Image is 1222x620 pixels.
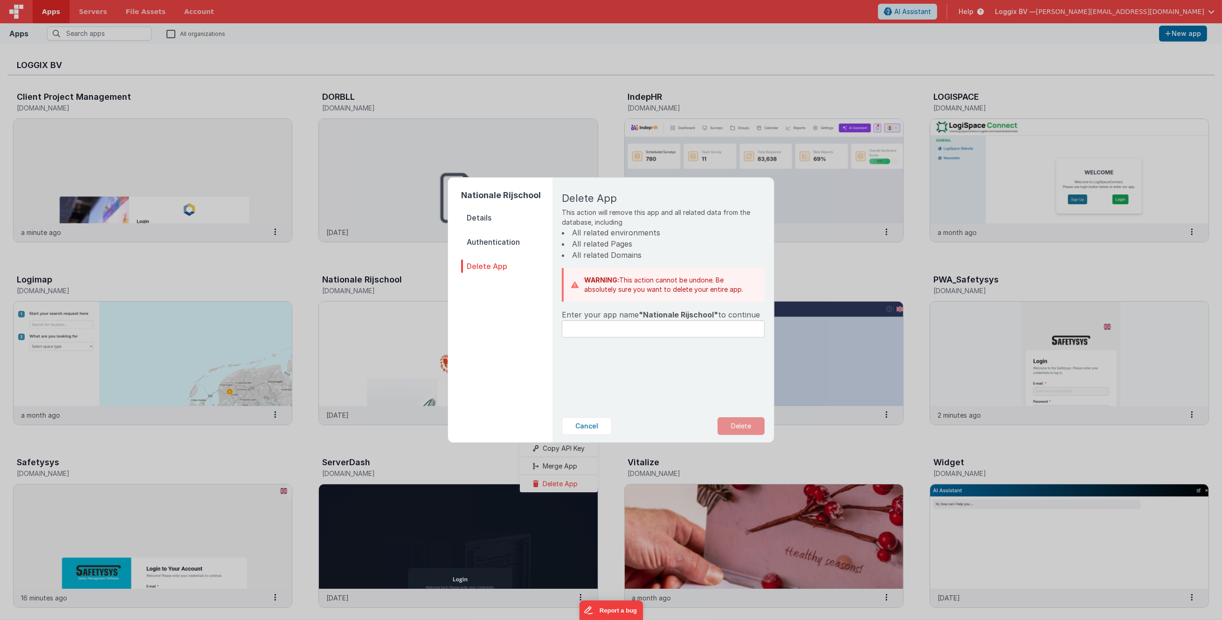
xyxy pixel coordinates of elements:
[562,238,765,249] li: All related Pages
[461,211,552,224] span: Details
[562,193,765,204] h2: Delete App
[584,276,757,294] p: This action cannot be undone. Be absolutely sure you want to delete your entire app.
[461,189,552,202] h2: Nationale Rijschool
[579,600,643,620] iframe: Marker.io feedback button
[562,227,765,238] li: All related environments
[562,249,765,261] li: All related Domains
[562,417,612,435] button: Cancel
[718,417,765,435] button: Delete
[461,235,552,248] span: Authentication
[562,309,765,320] div: Enter your app name to continue
[584,276,619,284] b: WARNING:
[639,310,718,319] span: "Nationale Rijschool"
[562,207,765,227] p: This action will remove this app and all related data from the database, including
[461,260,552,273] span: Delete App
